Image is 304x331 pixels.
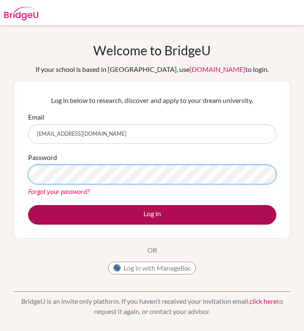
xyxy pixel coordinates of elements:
a: click here [250,297,277,305]
img: Bridge-U [4,7,38,20]
p: OR [147,245,157,255]
label: Email [28,112,44,122]
button: Log in with ManageBac [108,262,196,274]
button: Log in [28,205,276,225]
p: BridgeU is an invite only platform. If you haven’t received your invitation email, to request it ... [14,296,290,317]
div: If your school is based in [GEOGRAPHIC_DATA], use to login. [35,64,269,74]
a: [DOMAIN_NAME] [189,65,245,73]
label: Password [28,152,57,163]
h1: Welcome to BridgeU [93,43,211,58]
a: Forgot your password? [28,187,89,195]
p: Log in below to research, discover and apply to your dream university. [28,95,276,106]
